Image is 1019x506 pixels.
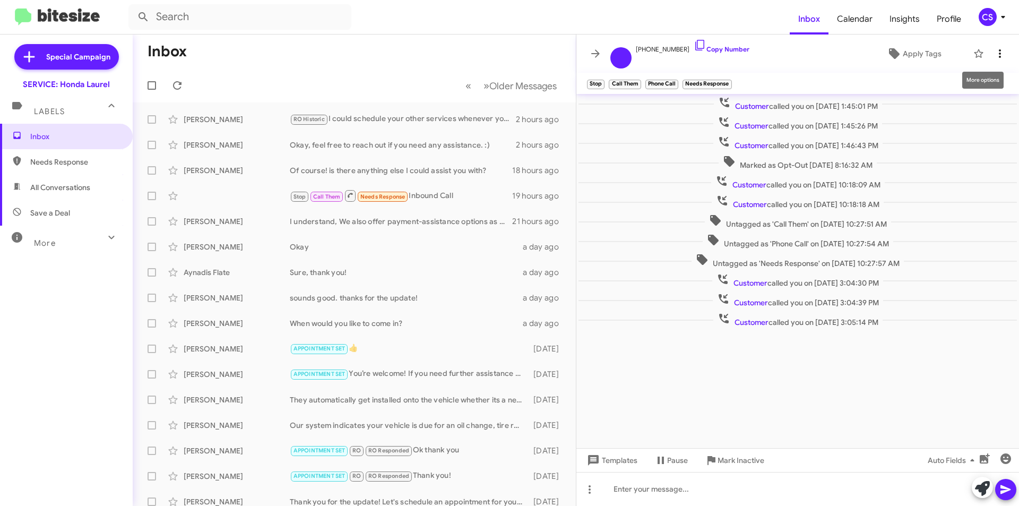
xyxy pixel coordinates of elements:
[735,141,768,150] span: Customer
[477,75,563,97] button: Next
[636,39,749,55] span: [PHONE_NUMBER]
[712,194,884,210] span: called you on [DATE] 10:18:18 AM
[352,473,361,479] span: RO
[528,394,567,405] div: [DATE]
[528,369,567,380] div: [DATE]
[290,420,528,431] div: Our system indicates your vehicle is due for an oil change, tire rotation, brake inspection, and ...
[30,208,70,218] span: Save a Deal
[290,165,512,176] div: Of course! is there anything else I could assist you with?
[705,214,891,229] span: Untagged as 'Call Them' on [DATE] 10:27:51 AM
[30,182,90,193] span: All Conversations
[30,131,120,142] span: Inbox
[828,4,881,35] a: Calendar
[489,80,557,92] span: Older Messages
[713,116,882,131] span: called you on [DATE] 1:45:26 PM
[528,445,567,456] div: [DATE]
[184,445,290,456] div: [PERSON_NAME]
[460,75,563,97] nav: Page navigation example
[290,242,523,252] div: Okay
[714,96,882,112] span: called you on [DATE] 1:45:01 PM
[735,318,768,327] span: Customer
[23,79,110,90] div: SERVICE: Honda Laurel
[184,242,290,252] div: [PERSON_NAME]
[667,451,688,470] span: Pause
[790,4,828,35] a: Inbox
[184,369,290,380] div: [PERSON_NAME]
[703,234,893,249] span: Untagged as 'Phone Call' on [DATE] 10:27:54 AM
[352,447,361,454] span: RO
[718,451,764,470] span: Mark Inactive
[184,420,290,431] div: [PERSON_NAME]
[683,80,731,89] small: Needs Response
[290,318,523,329] div: When would you like to come in?
[713,293,883,308] span: called you on [DATE] 3:04:39 PM
[30,157,120,167] span: Needs Response
[692,253,904,269] span: Untagged as 'Needs Response' on [DATE] 10:27:57 AM
[712,273,883,288] span: called you on [DATE] 3:04:30 PM
[293,371,346,378] span: APPOINTMENT SET
[293,116,325,123] span: RO Historic
[290,113,516,125] div: I could schedule your other services whenever you're ready. :)
[881,4,928,35] a: Insights
[184,140,290,150] div: [PERSON_NAME]
[735,121,768,131] span: Customer
[733,200,767,209] span: Customer
[528,420,567,431] div: [DATE]
[290,368,528,380] div: You’re welcome! If you need further assistance or have any questions, just let me know.
[184,344,290,354] div: [PERSON_NAME]
[290,140,516,150] div: Okay, feel free to reach out if you need any assistance. :)
[184,293,290,303] div: [PERSON_NAME]
[528,344,567,354] div: [DATE]
[694,45,749,53] a: Copy Number
[184,394,290,405] div: [PERSON_NAME]
[516,114,567,125] div: 2 hours ago
[928,451,979,470] span: Auto Fields
[516,140,567,150] div: 2 hours ago
[523,318,567,329] div: a day ago
[360,193,405,200] span: Needs Response
[962,72,1004,89] div: More options
[576,451,646,470] button: Templates
[293,193,306,200] span: Stop
[293,447,346,454] span: APPOINTMENT SET
[732,180,766,190] span: Customer
[148,43,187,60] h1: Inbox
[293,345,346,352] span: APPOINTMENT SET
[184,267,290,278] div: Aynadis Flate
[523,293,567,303] div: a day ago
[290,444,528,457] div: Ok thank you
[696,451,773,470] button: Mark Inactive
[290,267,523,278] div: Sure, thank you!
[919,451,987,470] button: Auto Fields
[734,298,768,307] span: Customer
[903,44,942,63] span: Apply Tags
[465,79,471,92] span: «
[290,342,528,355] div: 👍
[587,80,605,89] small: Stop
[290,470,528,482] div: Thank you!
[290,293,523,303] div: sounds good. thanks for the update!
[719,155,877,170] span: Marked as Opt-Out [DATE] 8:16:32 AM
[512,216,567,227] div: 21 hours ago
[368,447,409,454] span: RO Responded
[859,44,968,63] button: Apply Tags
[585,451,637,470] span: Templates
[290,189,512,202] div: Inbound Call
[646,451,696,470] button: Pause
[735,101,769,111] span: Customer
[290,216,512,227] div: I understand, We also offer payment-assistance options as well.
[645,80,678,89] small: Phone Call
[34,107,65,116] span: Labels
[184,318,290,329] div: [PERSON_NAME]
[313,193,341,200] span: Call Them
[184,216,290,227] div: [PERSON_NAME]
[523,267,567,278] div: a day ago
[459,75,478,97] button: Previous
[928,4,970,35] span: Profile
[713,312,883,328] span: called you on [DATE] 3:05:14 PM
[970,8,1007,26] button: CS
[733,278,767,288] span: Customer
